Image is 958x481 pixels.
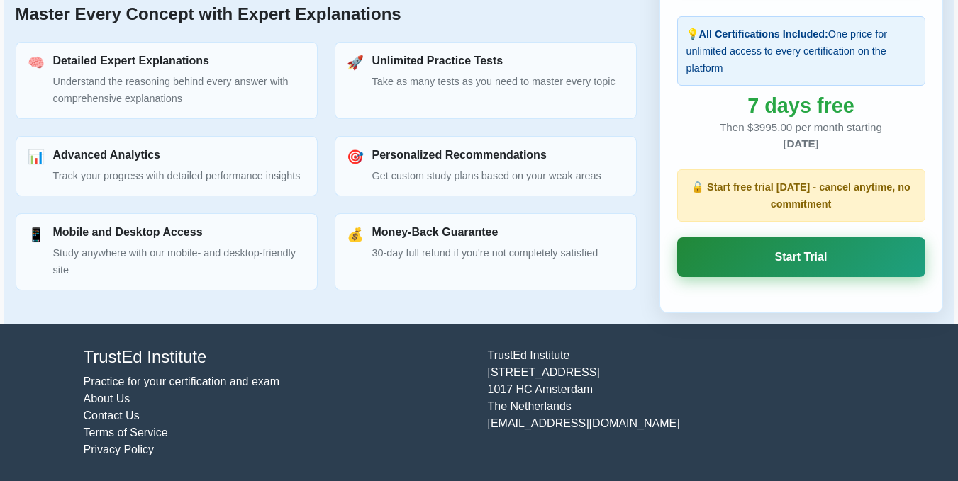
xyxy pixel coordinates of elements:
[347,55,364,72] div: 🚀
[84,426,168,438] a: Terms of Service
[699,29,828,40] strong: All Certifications Included:
[28,227,45,244] div: 📱
[84,443,155,455] a: Privacy Policy
[28,149,45,166] div: 📊
[372,148,601,162] h3: Personalized Recommendations
[84,347,471,368] h4: TrustEd Institute
[677,237,925,277] a: Start Trial
[53,225,306,239] h3: Mobile and Desktop Access
[53,148,301,162] h3: Advanced Analytics
[677,98,925,115] div: 7 days free
[479,347,884,458] div: TrustEd Institute [STREET_ADDRESS] 1017 HC Amsterdam The Netherlands [EMAIL_ADDRESS][DOMAIN_NAME]
[347,227,364,244] div: 💰
[783,137,818,149] span: [DATE]
[372,244,598,261] p: 30-day full refund if you're not completely satisfied
[372,167,601,184] p: Get custom study plans based on your weak areas
[53,73,306,107] p: Understand the reasoning behind every answer with comprehensive explanations
[84,409,140,421] a: Contact Us
[677,17,925,86] div: 💡 One price for unlimited access to every certification on the platform
[84,375,280,387] a: Practice for your certification and exam
[372,73,616,90] p: Take as many tests as you need to master every topic
[16,4,637,25] h2: Master Every Concept with Expert Explanations
[84,392,130,404] a: About Us
[53,244,306,278] p: Study anywhere with our mobile- and desktop-friendly site
[28,55,45,72] div: 🧠
[677,120,925,153] div: Then $3995.00 per month starting
[53,54,306,67] h3: Detailed Expert Explanations
[686,179,916,213] p: 🔓 Start free trial [DATE] - cancel anytime, no commitment
[347,149,364,166] div: 🎯
[372,225,598,239] h3: Money-Back Guarantee
[53,167,301,184] p: Track your progress with detailed performance insights
[372,54,616,67] h3: Unlimited Practice Tests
